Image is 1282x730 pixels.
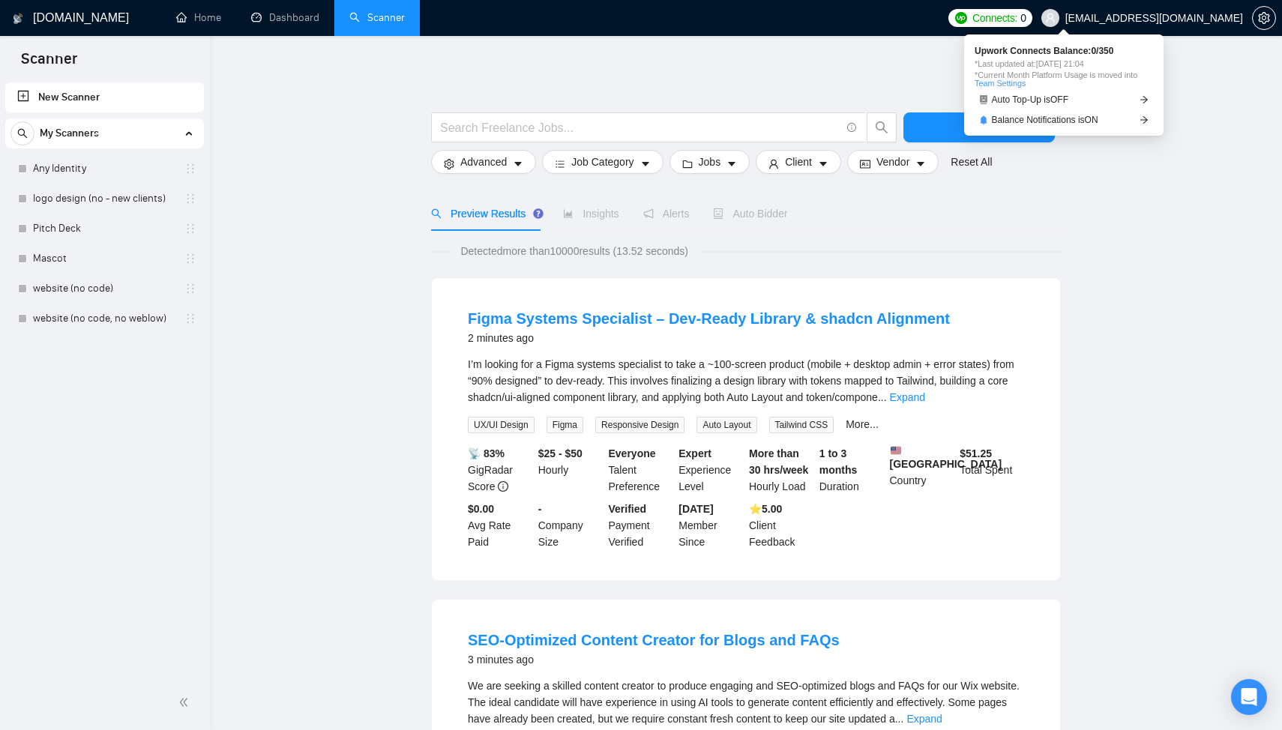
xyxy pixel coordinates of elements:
div: Client Feedback [746,501,816,550]
div: Duration [816,445,887,495]
span: Detected more than 10000 results (13.52 seconds) [450,243,699,259]
button: settingAdvancedcaret-down [431,150,536,174]
div: Experience Level [675,445,746,495]
span: holder [184,193,196,205]
a: website (no code) [33,274,175,304]
span: Advanced [460,154,507,170]
span: holder [184,253,196,265]
img: upwork-logo.png [955,12,967,24]
div: 2 minutes ago [468,329,950,347]
b: [GEOGRAPHIC_DATA] [890,445,1002,470]
span: robot [979,95,988,104]
span: caret-down [915,158,926,169]
b: Everyone [609,447,656,459]
span: search [11,128,34,139]
a: dashboardDashboard [251,11,319,24]
span: Connects: [972,10,1017,26]
b: $0.00 [468,503,494,515]
li: My Scanners [5,118,204,334]
span: ... [895,713,904,725]
img: 🇺🇸 [891,445,901,456]
span: user [1045,13,1056,23]
div: Payment Verified [606,501,676,550]
span: Preview Results [431,208,539,220]
div: We are seeking a skilled content creator to produce engaging and SEO-optimized blogs and FAQs for... [468,678,1024,727]
span: Auto Layout [696,417,756,433]
a: website (no code, no weblow) [33,304,175,334]
span: Client [785,154,812,170]
span: bell [979,115,988,124]
span: *Current Month Platform Usage is moved into [975,71,1153,88]
div: Avg Rate Paid [465,501,535,550]
span: holder [184,163,196,175]
span: 0 [1020,10,1026,26]
span: robot [713,208,723,219]
span: notification [643,208,654,219]
button: barsJob Categorycaret-down [542,150,663,174]
span: Alerts [643,208,690,220]
b: - [538,503,542,515]
b: ⭐️ 5.00 [749,503,782,515]
span: Auto Bidder [713,208,787,220]
a: robotAuto Top-Up isOFFarrow-right [975,92,1153,108]
span: folder [682,158,693,169]
button: search [10,121,34,145]
a: Figma Systems Specialist – Dev-Ready Library & shadcn Alignment [468,310,950,327]
a: New Scanner [17,82,192,112]
b: More than 30 hrs/week [749,447,808,476]
div: Member Since [675,501,746,550]
span: caret-down [640,158,651,169]
span: Responsive Design [595,417,684,433]
span: Figma [547,417,583,433]
div: I’m looking for a Figma systems specialist to take a ~100-screen product (mobile + desktop admin ... [468,356,1024,405]
div: Company Size [535,501,606,550]
span: I’m looking for a Figma systems specialist to take a ~100-screen product (mobile + desktop admin ... [468,358,1014,403]
button: folderJobscaret-down [669,150,750,174]
span: search [867,121,896,134]
a: Expand [890,391,925,403]
div: Hourly Load [746,445,816,495]
span: We are seeking a skilled content creator to produce engaging and SEO-optimized blogs and FAQs for... [468,680,1020,725]
span: double-left [178,695,193,710]
a: logo design (no - new clients) [33,184,175,214]
span: caret-down [513,158,523,169]
span: Balance Notifications is ON [992,115,1098,124]
b: 📡 83% [468,447,505,459]
span: setting [444,158,454,169]
span: search [431,208,442,219]
a: Mascot [33,244,175,274]
button: Save [903,112,1055,142]
div: GigRadar Score [465,445,535,495]
a: Team Settings [975,79,1026,88]
a: searchScanner [349,11,405,24]
div: Country [887,445,957,495]
span: setting [1253,12,1275,24]
span: user [768,158,779,169]
a: More... [846,418,879,430]
span: Scanner [9,48,89,79]
a: SEO-Optimized Content Creator for Blogs and FAQs [468,632,840,648]
span: Auto Top-Up is OFF [992,95,1069,104]
a: Reset All [951,154,992,170]
span: info-circle [498,481,508,492]
a: setting [1252,12,1276,24]
span: My Scanners [40,118,99,148]
span: Job Category [571,154,634,170]
span: area-chart [563,208,574,219]
div: Open Intercom Messenger [1231,679,1267,715]
div: Hourly [535,445,606,495]
b: Verified [609,503,647,515]
button: userClientcaret-down [756,150,841,174]
span: ... [878,391,887,403]
button: search [867,112,897,142]
span: Jobs [699,154,721,170]
span: arrow-right [1140,115,1149,124]
span: bars [555,158,565,169]
div: 3 minutes ago [468,651,840,669]
b: 1 to 3 months [819,447,858,476]
span: idcard [860,158,870,169]
span: UX/UI Design [468,417,535,433]
span: holder [184,283,196,295]
div: Talent Preference [606,445,676,495]
span: Tailwind CSS [769,417,834,433]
